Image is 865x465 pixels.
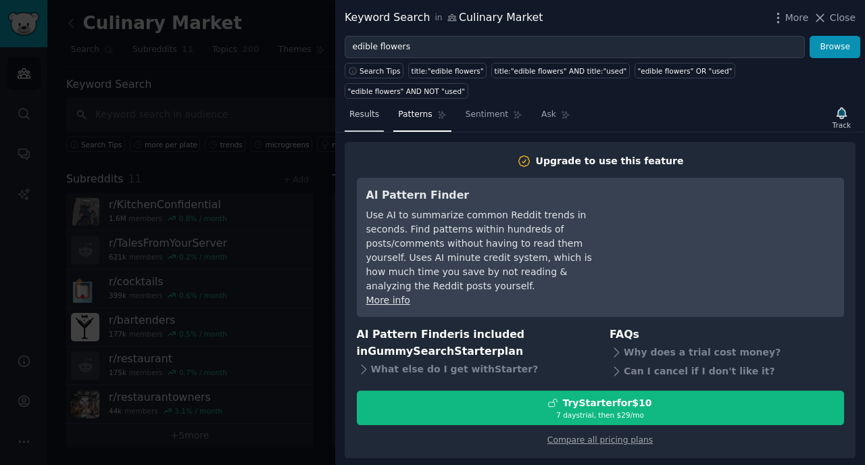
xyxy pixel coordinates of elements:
button: Browse [810,36,860,59]
span: Patterns [398,109,432,121]
span: Search Tips [360,66,401,76]
div: Track [833,120,851,130]
div: title:"edible flowers" AND title:"used" [495,66,627,76]
a: "edible flowers" OR "used" [635,63,735,78]
div: title:"edible flowers" [412,66,484,76]
div: Use AI to summarize common Reddit trends in seconds. Find patterns within hundreds of posts/comme... [366,208,613,293]
button: More [771,11,809,25]
span: More [785,11,809,25]
div: What else do I get with Starter ? [357,360,591,378]
h3: AI Pattern Finder [366,187,613,204]
div: "edible flowers" AND NOT "used" [348,87,466,96]
div: Keyword Search Culinary Market [345,9,543,26]
a: Patterns [393,104,451,132]
iframe: YouTube video player [632,187,835,289]
div: 7 days trial, then $ 29 /mo [357,410,843,420]
span: Ask [541,109,556,121]
a: Ask [537,104,575,132]
button: Track [828,103,856,132]
a: title:"edible flowers" [408,63,487,78]
h3: AI Pattern Finder is included in plan [357,326,591,360]
button: Search Tips [345,63,403,78]
div: Try Starter for $10 [562,396,651,410]
div: Upgrade to use this feature [536,154,684,168]
button: Close [813,11,856,25]
a: Compare all pricing plans [547,435,653,445]
input: Try a keyword related to your business [345,36,805,59]
span: Close [830,11,856,25]
a: Results [345,104,384,132]
a: More info [366,295,410,305]
span: Sentiment [466,109,508,121]
span: Results [349,109,379,121]
a: "edible flowers" AND NOT "used" [345,83,468,99]
button: TryStarterfor$107 daystrial, then $29/mo [357,391,844,425]
h3: FAQs [610,326,844,343]
div: "edible flowers" OR "used" [637,66,732,76]
span: GummySearch Starter [368,345,497,358]
a: Sentiment [461,104,527,132]
div: Why does a trial cost money? [610,343,844,362]
span: in [435,12,442,24]
a: title:"edible flowers" AND title:"used" [491,63,630,78]
div: Can I cancel if I don't like it? [610,362,844,381]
